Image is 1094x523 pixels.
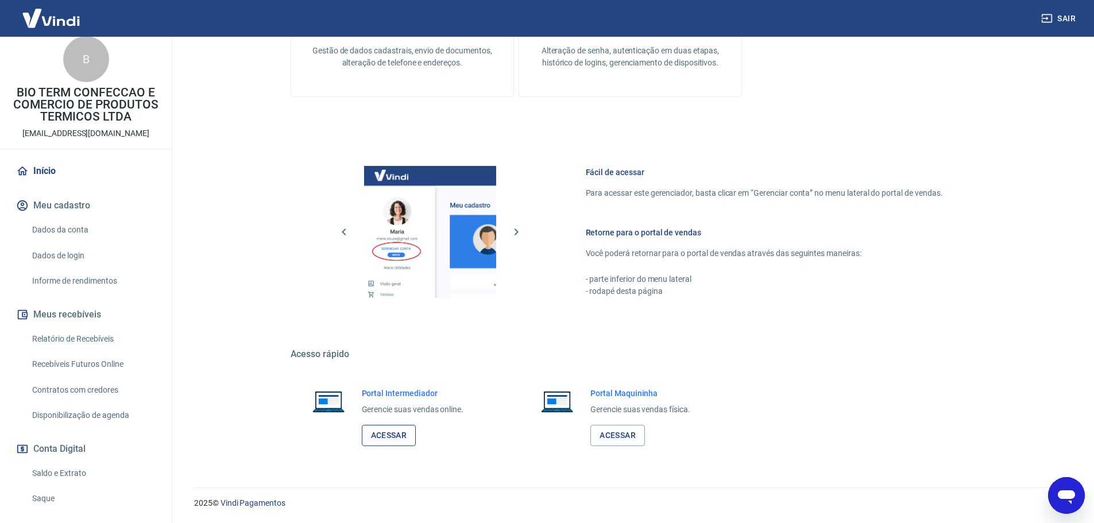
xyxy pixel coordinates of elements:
button: Meu cadastro [14,193,158,218]
a: Disponibilização de agenda [28,404,158,427]
h6: Portal Maquininha [590,388,690,399]
button: Sair [1039,8,1080,29]
h6: Portal Intermediador [362,388,464,399]
a: Saldo e Extrato [28,462,158,485]
a: Contratos com credores [28,378,158,402]
div: B [63,36,109,82]
button: Conta Digital [14,436,158,462]
p: [EMAIL_ADDRESS][DOMAIN_NAME] [22,127,149,140]
a: Recebíveis Futuros Online [28,352,158,376]
p: Alteração de senha, autenticação em duas etapas, histórico de logins, gerenciamento de dispositivos. [538,45,723,69]
img: Vindi [14,1,88,36]
h5: Acesso rápido [291,348,971,360]
a: Vindi Pagamentos [221,498,285,507]
a: Dados de login [28,244,158,268]
a: Acessar [362,425,416,446]
h6: Fácil de acessar [586,166,943,178]
a: Informe de rendimentos [28,269,158,293]
a: Saque [28,487,158,510]
h6: Retorne para o portal de vendas [586,227,943,238]
button: Meus recebíveis [14,302,158,327]
p: Gerencie suas vendas online. [362,404,464,416]
a: Relatório de Recebíveis [28,327,158,351]
p: - rodapé desta página [586,285,943,297]
p: Você poderá retornar para o portal de vendas através das seguintes maneiras: [586,247,943,259]
p: BIO TERM CONFECCAO E COMERCIO DE PRODUTOS TERMICOS LTDA [9,87,163,123]
img: Imagem de um notebook aberto [533,388,581,415]
p: Gerencie suas vendas física. [590,404,690,416]
a: Acessar [590,425,645,446]
a: Início [14,158,158,184]
p: 2025 © [194,497,1066,509]
p: - parte inferior do menu lateral [586,273,943,285]
img: Imagem de um notebook aberto [304,388,353,415]
p: Para acessar este gerenciador, basta clicar em “Gerenciar conta” no menu lateral do portal de ven... [586,187,943,199]
iframe: Botão para abrir a janela de mensagens, conversa em andamento [1048,477,1085,514]
a: Dados da conta [28,218,158,242]
img: Imagem da dashboard mostrando o botão de gerenciar conta na sidebar no lado esquerdo [364,166,496,298]
p: Gestão de dados cadastrais, envio de documentos, alteração de telefone e endereços. [310,45,495,69]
